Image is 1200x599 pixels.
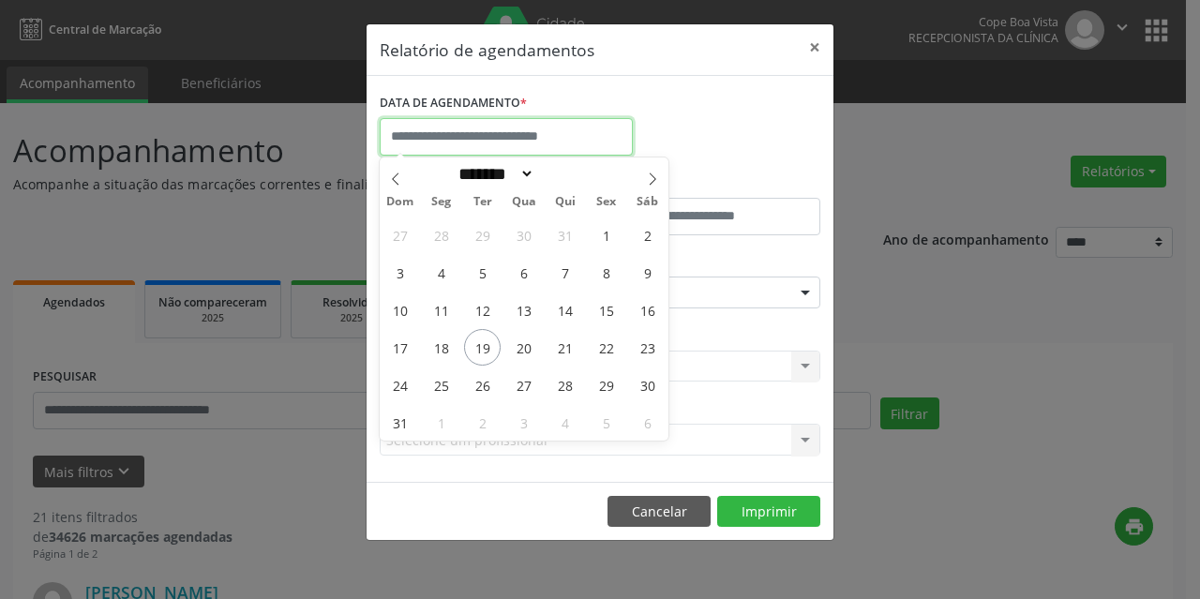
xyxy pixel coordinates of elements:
span: Qui [545,196,586,208]
span: Setembro 2, 2025 [464,404,501,441]
span: Agosto 24, 2025 [382,367,418,403]
span: Agosto 22, 2025 [588,329,624,366]
span: Agosto 21, 2025 [547,329,583,366]
span: Agosto 14, 2025 [547,292,583,328]
span: Agosto 12, 2025 [464,292,501,328]
span: Sáb [627,196,668,208]
span: Agosto 13, 2025 [505,292,542,328]
span: Julho 30, 2025 [505,217,542,253]
span: Agosto 18, 2025 [423,329,459,366]
select: Month [452,164,534,184]
button: Imprimir [717,496,820,528]
span: Setembro 6, 2025 [629,404,666,441]
input: Year [534,164,596,184]
span: Agosto 5, 2025 [464,254,501,291]
button: Close [796,24,833,70]
span: Agosto 27, 2025 [505,367,542,403]
span: Julho 31, 2025 [547,217,583,253]
span: Agosto 3, 2025 [382,254,418,291]
span: Seg [421,196,462,208]
h5: Relatório de agendamentos [380,37,594,62]
span: Agosto 20, 2025 [505,329,542,366]
span: Agosto 11, 2025 [423,292,459,328]
span: Julho 27, 2025 [382,217,418,253]
span: Julho 28, 2025 [423,217,459,253]
span: Agosto 25, 2025 [423,367,459,403]
span: Julho 29, 2025 [464,217,501,253]
span: Setembro 1, 2025 [423,404,459,441]
button: Cancelar [607,496,711,528]
span: Setembro 3, 2025 [505,404,542,441]
span: Setembro 5, 2025 [588,404,624,441]
span: Agosto 9, 2025 [629,254,666,291]
span: Agosto 7, 2025 [547,254,583,291]
span: Agosto 17, 2025 [382,329,418,366]
span: Agosto 6, 2025 [505,254,542,291]
span: Agosto 2, 2025 [629,217,666,253]
span: Agosto 28, 2025 [547,367,583,403]
span: Agosto 15, 2025 [588,292,624,328]
span: Sex [586,196,627,208]
span: Agosto 29, 2025 [588,367,624,403]
span: Ter [462,196,503,208]
span: Agosto 31, 2025 [382,404,418,441]
label: ATÉ [605,169,820,198]
span: Agosto 10, 2025 [382,292,418,328]
span: Agosto 30, 2025 [629,367,666,403]
span: Agosto 19, 2025 [464,329,501,366]
span: Agosto 26, 2025 [464,367,501,403]
span: Agosto 16, 2025 [629,292,666,328]
label: DATA DE AGENDAMENTO [380,89,527,118]
span: Qua [503,196,545,208]
span: Dom [380,196,421,208]
span: Agosto 1, 2025 [588,217,624,253]
span: Agosto 4, 2025 [423,254,459,291]
span: Agosto 23, 2025 [629,329,666,366]
span: Setembro 4, 2025 [547,404,583,441]
span: Agosto 8, 2025 [588,254,624,291]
